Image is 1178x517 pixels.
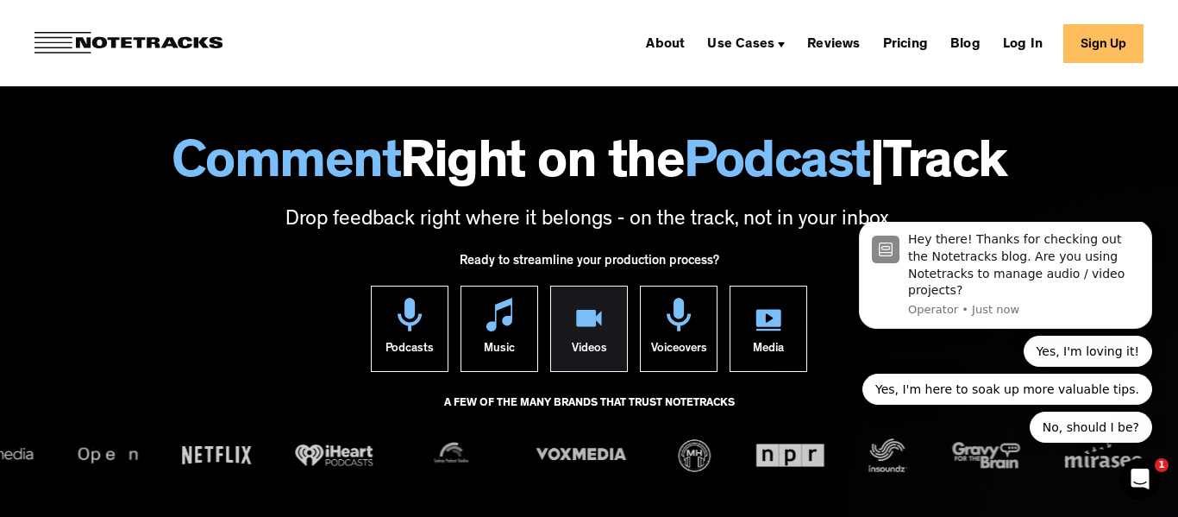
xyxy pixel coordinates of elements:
a: Voiceovers [640,286,717,372]
iframe: Intercom notifications message [833,222,1178,453]
span: | [870,140,884,193]
div: Media [753,331,784,371]
span: Podcast [684,140,870,193]
div: Hey there! Thanks for checking out the Notetracks blog. Are you using Notetracks to manage audio ... [75,9,306,77]
a: Sign Up [1063,24,1144,63]
div: Quick reply options [26,114,319,221]
button: Quick reply: Yes, I'm here to soak up more valuable tips. [29,152,319,183]
div: Use Cases [707,38,774,52]
div: Music [484,331,515,371]
div: Podcasts [385,331,434,371]
a: Videos [550,286,628,372]
div: Ready to streamline your production process? [460,244,719,286]
img: Profile image for Operator [39,14,66,41]
span: Comment [172,140,401,193]
p: Message from Operator, sent Just now [75,80,306,96]
a: Blog [943,29,987,57]
a: Log In [996,29,1050,57]
a: Pricing [876,29,935,57]
a: Reviews [800,29,867,57]
div: Voiceovers [651,331,707,371]
button: Quick reply: Yes, I'm loving it! [191,114,319,145]
a: Podcasts [371,286,448,372]
div: A FEW OF THE MANY BRANDS THAT TRUST NOTETRACKS [444,389,735,436]
a: Music [461,286,538,372]
a: About [639,29,692,57]
div: Use Cases [700,29,792,57]
h1: Right on the Track [17,140,1161,193]
iframe: Intercom live chat [1119,458,1161,500]
div: Videos [572,331,607,371]
p: Drop feedback right where it belongs - on the track, not in your inbox. [17,206,1161,236]
button: Quick reply: No, should I be? [197,190,319,221]
div: Message content [75,9,306,77]
span: 1 [1155,458,1169,472]
a: Media [730,286,807,372]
